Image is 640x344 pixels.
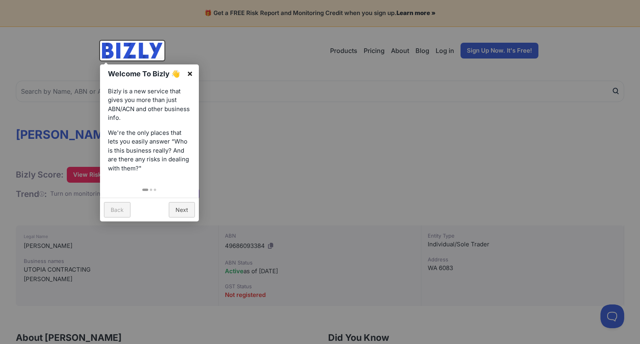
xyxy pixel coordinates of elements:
[108,87,191,123] p: Bizly is a new service that gives you more than just ABN/ACN and other business info.
[108,68,183,79] h1: Welcome To Bizly 👋
[104,202,130,217] a: Back
[181,64,199,82] a: ×
[169,202,195,217] a: Next
[108,129,191,173] p: We're the only places that lets you easily answer “Who is this business really? And are there any...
